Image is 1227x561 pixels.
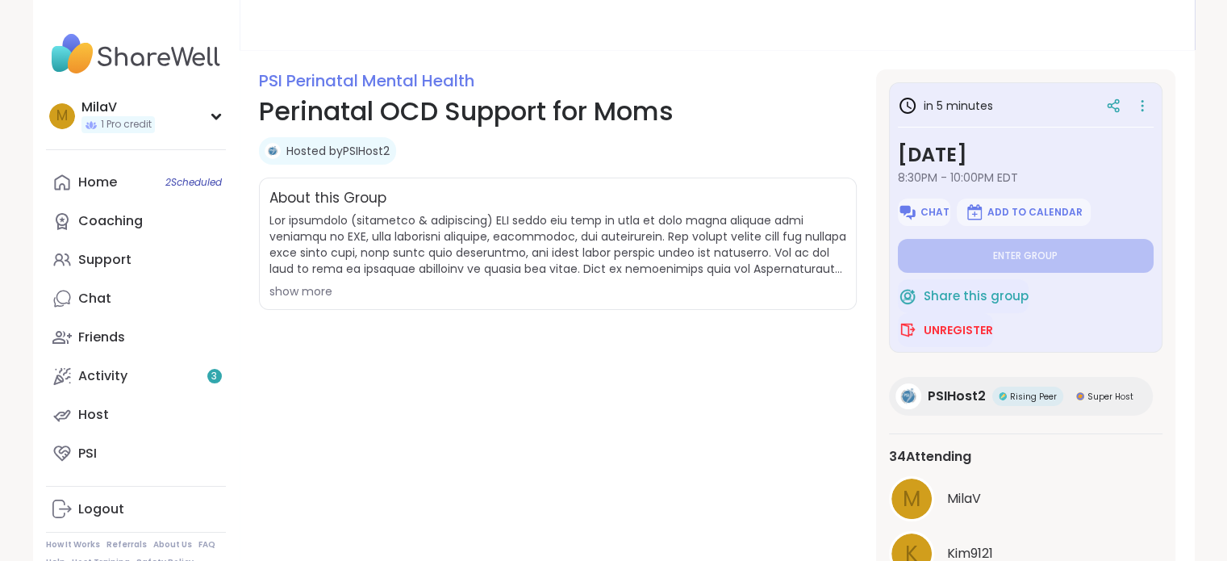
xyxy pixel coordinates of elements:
span: Unregister [924,322,993,338]
a: PSI [46,434,226,473]
span: 3 [211,370,217,383]
span: 1 Pro credit [101,118,152,132]
img: PSIHost2 [265,143,281,159]
img: ShareWell Logomark [965,203,984,222]
a: Logout [46,490,226,529]
div: Coaching [78,212,143,230]
button: Add to Calendar [957,199,1091,226]
div: PSI [78,445,97,463]
span: Share this group [924,287,1029,306]
button: Enter group [898,239,1154,273]
a: Referrals [106,539,147,551]
span: PSIHost2 [928,387,986,406]
span: 8:30PM - 10:00PM EDT [898,170,1154,186]
div: show more [269,283,846,299]
div: Activity [78,367,127,385]
span: M [903,484,920,515]
a: Coaching [46,202,226,241]
a: PSI Perinatal Mental Health [259,69,474,92]
a: About Us [153,539,192,551]
span: M [56,106,68,127]
a: Friends [46,318,226,357]
span: Chat [920,206,949,219]
div: Friends [78,329,125,346]
a: FAQ [198,539,215,551]
h3: [DATE] [898,140,1154,170]
h1: Perinatal OCD Support for Moms [259,92,857,131]
span: 34 Attending [889,447,971,467]
div: MilaV [81,98,155,116]
span: Super Host [1087,391,1133,403]
a: PSIHost2PSIHost2Rising PeerRising PeerSuper HostSuper Host [889,377,1153,416]
span: MilaV [947,489,981,509]
img: ShareWell Logomark [898,320,917,340]
span: Enter group [993,249,1058,262]
a: Activity3 [46,357,226,396]
span: Lor ipsumdolo (sitametco & adipiscing) ELI seddo eiu temp in utla et dolo magna aliquae admi veni... [269,212,846,277]
a: Chat [46,279,226,318]
span: Rising Peer [1010,391,1057,403]
a: Home2Scheduled [46,163,226,202]
img: ShareWell Nav Logo [46,26,226,82]
button: Unregister [898,313,993,347]
div: Home [78,174,117,191]
button: Chat [898,199,950,226]
h2: About this Group [269,188,386,209]
img: PSIHost2 [895,383,921,409]
div: Chat [78,290,111,308]
img: Rising Peer [999,392,1007,400]
a: MMilaV [889,476,1162,521]
span: 2 Scheduled [165,176,222,189]
a: Host [46,396,226,434]
span: Add to Calendar [987,206,1083,219]
a: How It Works [46,539,100,551]
a: Hosted byPSIHost2 [286,143,390,159]
img: ShareWell Logomark [898,287,917,306]
div: Logout [78,500,124,518]
button: Share this group [898,279,1029,313]
img: ShareWell Logomark [898,203,917,222]
a: Support [46,241,226,279]
h3: in 5 minutes [898,96,993,115]
div: Host [78,406,109,424]
img: Super Host [1076,392,1084,400]
div: Support [78,251,131,269]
